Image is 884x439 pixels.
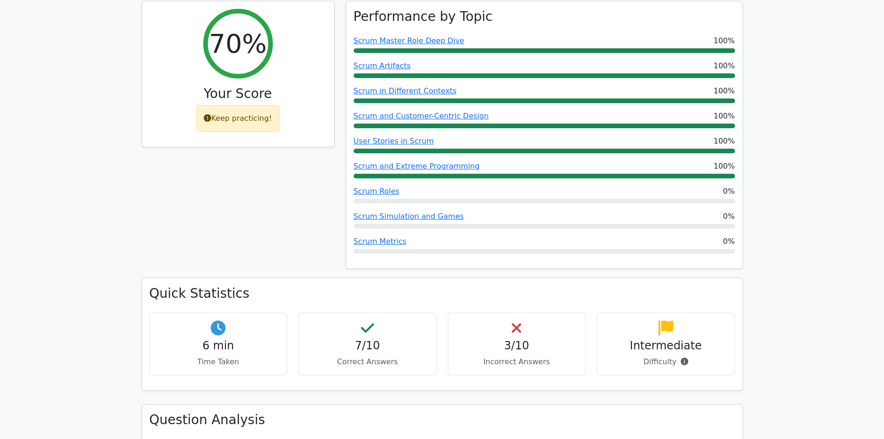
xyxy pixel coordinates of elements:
h4: 7/10 [306,339,429,353]
span: 0% [723,211,735,222]
span: 0% [723,186,735,197]
p: Time Taken [157,356,280,367]
span: 100% [714,161,735,172]
a: Scrum Metrics [354,237,407,246]
h3: Question Analysis [149,412,735,428]
h4: Intermediate [605,339,727,353]
a: Scrum Roles [354,187,400,196]
span: 100% [714,136,735,147]
span: 100% [714,111,735,122]
a: Scrum Master Role Deep Dive [354,36,465,45]
h2: 70% [209,28,266,59]
p: Correct Answers [306,356,429,367]
a: Scrum and Customer-Centric Design [354,111,489,120]
h3: Your Score [149,86,327,102]
span: 100% [714,35,735,46]
a: User Stories in Scrum [354,137,434,145]
span: 0% [723,236,735,247]
h4: 6 min [157,339,280,353]
a: Scrum Artifacts [354,61,411,70]
h3: Quick Statistics [149,286,735,301]
p: Incorrect Answers [456,356,578,367]
a: Scrum in Different Contexts [354,86,457,95]
h3: Performance by Topic [354,9,493,25]
a: Scrum Simulation and Games [354,212,464,221]
div: Keep practicing! [196,105,280,132]
span: 100% [714,85,735,97]
h4: 3/10 [456,339,578,353]
span: 100% [714,60,735,72]
a: Scrum and Extreme Programming [354,162,480,170]
p: Difficulty [605,356,727,367]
